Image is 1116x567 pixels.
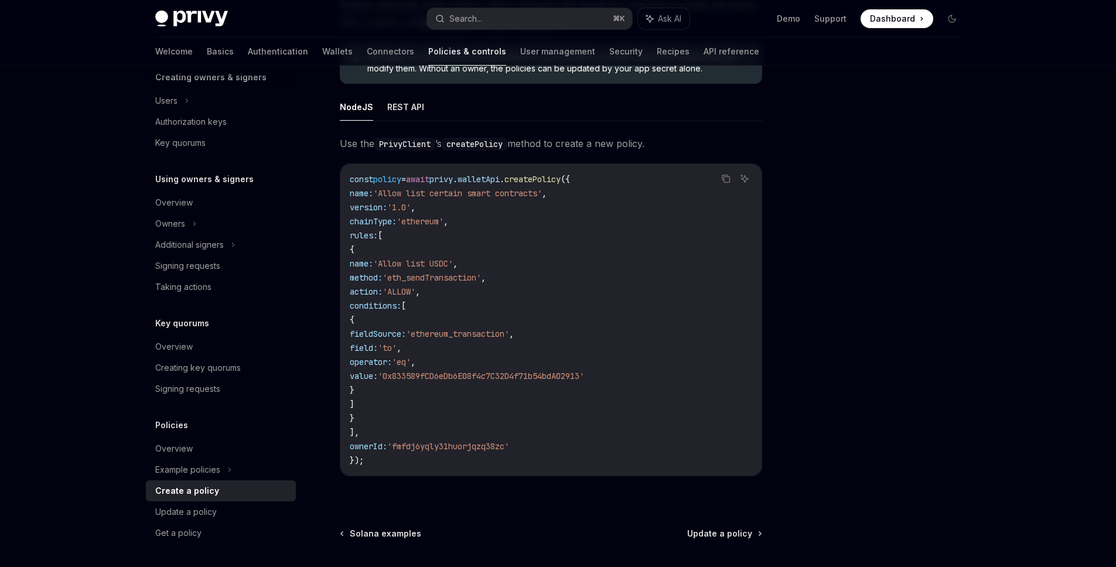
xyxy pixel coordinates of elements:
span: 'Allow list USDC' [373,258,453,269]
code: createPolicy [442,138,507,151]
span: 'eq' [392,357,411,367]
a: Welcome [155,37,193,66]
span: } [350,413,354,423]
span: }); [350,455,364,466]
div: Taking actions [155,280,211,294]
span: 'ethereum_transaction' [406,329,509,339]
button: REST API [387,93,424,121]
span: { [350,315,354,325]
span: = [401,174,406,185]
div: Additional signers [155,238,224,252]
span: createPolicy [504,174,561,185]
span: '1.0' [387,202,411,213]
div: Signing requests [155,382,220,396]
span: name: [350,258,373,269]
span: fieldSource: [350,329,406,339]
a: Wallets [322,37,353,66]
span: , [509,329,514,339]
div: Signing requests [155,259,220,273]
div: Example policies [155,463,220,477]
span: , [411,357,415,367]
a: Overview [146,438,296,459]
span: action: [350,286,383,297]
span: chainType: [350,216,397,227]
a: Signing requests [146,378,296,399]
span: 'to' [378,343,397,353]
span: Update a policy [687,528,752,539]
a: Authentication [248,37,308,66]
div: Update a policy [155,505,217,519]
span: policy [373,174,401,185]
span: { [350,244,354,255]
span: name: [350,188,373,199]
span: 'ALLOW' [383,286,415,297]
span: 'eth_sendTransaction' [383,272,481,283]
div: Owners [155,217,185,231]
a: Support [814,13,847,25]
a: Signing requests [146,255,296,276]
span: rules: [350,230,378,241]
button: Toggle dark mode [943,9,961,28]
a: API reference [704,37,759,66]
span: const [350,174,373,185]
span: [ [401,300,406,311]
a: Security [609,37,643,66]
a: Demo [777,13,800,25]
div: Overview [155,196,193,210]
div: Authorization keys [155,115,227,129]
a: Taking actions [146,276,296,298]
span: , [415,286,420,297]
span: value: [350,371,378,381]
span: [ [378,230,383,241]
span: Use the ’s method to create a new policy. [340,135,762,152]
span: , [443,216,448,227]
span: , [411,202,415,213]
span: '0x833589fCD6eDb6E08f4c7C32D4f71b54bdA02913' [378,371,584,381]
span: 'ethereum' [397,216,443,227]
button: Copy the contents from the code block [718,171,733,186]
span: await [406,174,429,185]
span: , [481,272,486,283]
span: ], [350,427,359,438]
a: Overview [146,336,296,357]
span: , [453,258,458,269]
span: ⌘ K [613,14,625,23]
a: Connectors [367,37,414,66]
span: ] [350,399,354,409]
h5: Key quorums [155,316,209,330]
span: 'Allow list certain smart contracts' [373,188,542,199]
button: Ask AI [638,8,690,29]
a: Authorization keys [146,111,296,132]
a: Solana examples [341,528,421,539]
div: Create a policy [155,484,219,498]
span: . [453,174,458,185]
img: dark logo [155,11,228,27]
span: version: [350,202,387,213]
span: Ask AI [658,13,681,25]
span: ({ [561,174,570,185]
h5: Policies [155,418,188,432]
a: Creating key quorums [146,357,296,378]
a: Recipes [657,37,690,66]
span: ownerId: [350,441,387,452]
a: Update a policy [146,501,296,522]
a: Update a policy [687,528,761,539]
a: Overview [146,192,296,213]
span: conditions: [350,300,401,311]
span: privy [429,174,453,185]
span: . [500,174,504,185]
div: Key quorums [155,136,206,150]
a: Create a policy [146,480,296,501]
span: operator: [350,357,392,367]
h5: Using owners & signers [155,172,254,186]
a: User management [520,37,595,66]
div: Search... [449,12,482,26]
span: , [397,343,401,353]
a: Key quorums [146,132,296,153]
button: Ask AI [737,171,752,186]
a: Policies & controls [428,37,506,66]
button: NodeJS [340,93,373,121]
span: field: [350,343,378,353]
a: Dashboard [861,9,933,28]
span: , [542,188,547,199]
